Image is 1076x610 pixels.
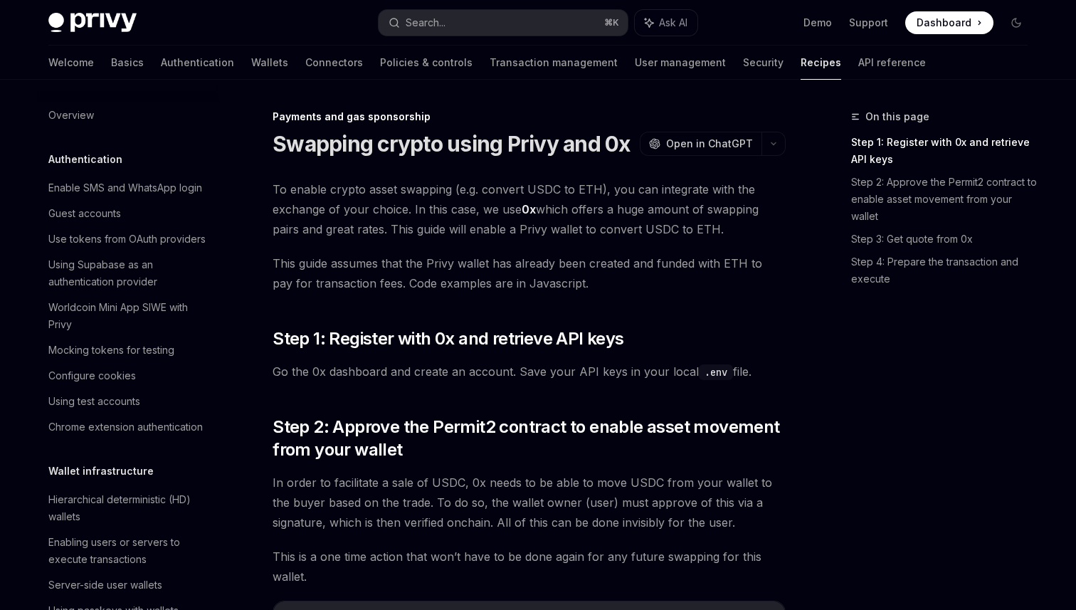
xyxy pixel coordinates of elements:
[48,393,140,410] div: Using test accounts
[803,16,832,30] a: Demo
[273,362,786,382] span: Go the 0x dashboard and create an account. Save your API keys in your local file.
[406,14,445,31] div: Search...
[37,389,219,414] a: Using test accounts
[851,131,1039,171] a: Step 1: Register with 0x and retrieve API keys
[37,175,219,201] a: Enable SMS and WhatsApp login
[273,473,786,532] span: In order to facilitate a sale of USDC, 0x needs to be able to move USDC from your wallet to the b...
[865,108,929,125] span: On this page
[851,228,1039,251] a: Step 3: Get quote from 0x
[917,16,971,30] span: Dashboard
[635,10,697,36] button: Ask AI
[305,46,363,80] a: Connectors
[37,337,219,363] a: Mocking tokens for testing
[48,419,203,436] div: Chrome extension authentication
[37,295,219,337] a: Worldcoin Mini App SIWE with Privy
[273,253,786,293] span: This guide assumes that the Privy wallet has already been created and funded with ETH to pay for ...
[37,414,219,440] a: Chrome extension authentication
[273,547,786,587] span: This is a one time action that won’t have to be done again for any future swapping for this wallet.
[48,179,202,196] div: Enable SMS and WhatsApp login
[379,10,628,36] button: Search...⌘K
[48,107,94,124] div: Overview
[640,132,761,156] button: Open in ChatGPT
[851,251,1039,290] a: Step 4: Prepare the transaction and execute
[858,46,926,80] a: API reference
[37,252,219,295] a: Using Supabase as an authentication provider
[48,463,154,480] h5: Wallet infrastructure
[273,131,631,157] h1: Swapping crypto using Privy and 0x
[48,342,174,359] div: Mocking tokens for testing
[1005,11,1028,34] button: Toggle dark mode
[743,46,784,80] a: Security
[111,46,144,80] a: Basics
[48,367,136,384] div: Configure cookies
[273,179,786,239] span: To enable crypto asset swapping (e.g. convert USDC to ETH), you can integrate with the exchange o...
[522,202,536,217] a: 0x
[273,110,786,124] div: Payments and gas sponsorship
[699,364,733,380] code: .env
[37,102,219,128] a: Overview
[37,201,219,226] a: Guest accounts
[37,487,219,530] a: Hierarchical deterministic (HD) wallets
[851,171,1039,228] a: Step 2: Approve the Permit2 contract to enable asset movement from your wallet
[659,16,687,30] span: Ask AI
[251,46,288,80] a: Wallets
[37,226,219,252] a: Use tokens from OAuth providers
[48,577,162,594] div: Server-side user wallets
[48,231,206,248] div: Use tokens from OAuth providers
[37,363,219,389] a: Configure cookies
[380,46,473,80] a: Policies & controls
[849,16,888,30] a: Support
[48,534,211,568] div: Enabling users or servers to execute transactions
[37,530,219,572] a: Enabling users or servers to execute transactions
[48,299,211,333] div: Worldcoin Mini App SIWE with Privy
[48,256,211,290] div: Using Supabase as an authentication provider
[37,572,219,598] a: Server-side user wallets
[604,17,619,28] span: ⌘ K
[48,46,94,80] a: Welcome
[48,151,122,168] h5: Authentication
[635,46,726,80] a: User management
[48,491,211,525] div: Hierarchical deterministic (HD) wallets
[490,46,618,80] a: Transaction management
[48,205,121,222] div: Guest accounts
[273,416,786,461] span: Step 2: Approve the Permit2 contract to enable asset movement from your wallet
[273,327,623,350] span: Step 1: Register with 0x and retrieve API keys
[801,46,841,80] a: Recipes
[666,137,753,151] span: Open in ChatGPT
[48,13,137,33] img: dark logo
[161,46,234,80] a: Authentication
[905,11,993,34] a: Dashboard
